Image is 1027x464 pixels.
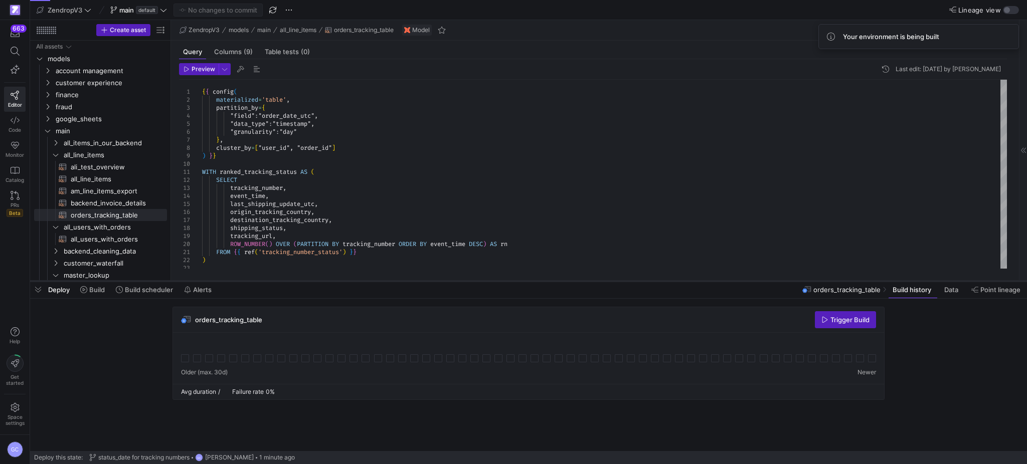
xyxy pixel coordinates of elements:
[34,257,167,269] div: Press SPACE to select this row.
[202,88,206,96] span: {
[34,209,167,221] a: orders_tracking_table​​​​​​​​​​
[4,323,26,349] button: Help
[179,112,190,120] div: 4
[322,24,396,36] button: orders_tracking_table
[108,4,169,17] button: maindefault
[71,161,155,173] span: ali_test_overview​​​​​​​​​​
[48,53,165,65] span: models
[500,240,507,248] span: rn
[216,104,258,112] span: partition_by
[179,192,190,200] div: 14
[4,24,26,42] button: 663
[202,152,206,160] span: )
[56,77,165,89] span: customer experience
[343,240,395,248] span: tracking_number
[202,256,206,264] span: )
[48,286,70,294] span: Deploy
[276,128,279,136] span: :
[944,286,958,294] span: Data
[332,240,339,248] span: BY
[34,221,167,233] div: Press SPACE to select this row.
[280,27,316,34] span: all_line_items
[213,152,216,160] span: }
[220,136,223,144] span: ,
[265,49,310,55] span: Table tests
[34,209,167,221] div: Press SPACE to select this row.
[258,112,314,120] span: "order_date_utc"
[301,49,310,55] span: (0)
[334,27,394,34] span: orders_tracking_table
[311,120,314,128] span: ,
[98,454,190,461] span: status_date for tracking numbers
[259,454,295,461] span: 1 minute ago
[314,200,318,208] span: ,
[183,49,202,55] span: Query
[213,88,234,96] span: config
[34,101,167,113] div: Press SPACE to select this row.
[179,152,190,160] div: 9
[283,184,286,192] span: ,
[179,256,190,264] div: 22
[34,137,167,149] div: Press SPACE to select this row.
[64,270,165,281] span: master_lookup
[64,149,165,161] span: all_line_items
[34,161,167,173] a: ali_test_overview​​​​​​​​​​
[34,233,167,245] a: all_users_with_orders​​​​​​​​​​
[258,96,262,104] span: =
[179,240,190,248] div: 20
[34,77,167,89] div: Press SPACE to select this row.
[179,63,219,75] button: Preview
[89,286,105,294] span: Build
[353,248,357,256] span: }
[71,234,155,245] span: all_users_with_orders​​​​​​​​​​
[258,104,262,112] span: =
[34,197,167,209] a: backend_invoice_details​​​​​​​​​​
[64,137,165,149] span: all_items_in_our_backend
[269,120,272,128] span: :
[958,6,1001,14] span: Lineage view
[181,369,228,376] span: Older (max. 30d)
[71,185,155,197] span: am_line_items_export​​​​​​​​​​
[7,209,23,217] span: Beta
[179,136,190,144] div: 7
[328,216,332,224] span: ,
[469,240,483,248] span: DESC
[265,192,269,200] span: ,
[332,144,335,152] span: ]
[179,128,190,136] div: 6
[830,316,870,324] span: Trigger Build
[87,451,297,464] button: status_date for tracking numbersGC[PERSON_NAME]1 minute ago
[230,128,276,136] span: "granularity"
[7,441,23,457] div: GC
[230,112,255,120] span: "field"
[230,208,311,216] span: origin_tracking_country
[179,232,190,240] div: 19
[251,144,255,152] span: =
[71,173,155,185] span: all_line_items​​​​​​​​​​
[179,168,190,176] div: 11
[229,27,249,34] span: models
[412,27,430,34] span: Model
[258,144,332,152] span: "user_id", "order_id"
[4,162,26,187] a: Catalog
[56,89,165,101] span: finance
[192,66,215,73] span: Preview
[4,351,26,390] button: Getstarted
[269,240,272,248] span: )
[64,246,165,257] span: backend_cleaning_data
[311,168,314,176] span: (
[311,208,314,216] span: ,
[179,264,190,272] div: 23
[180,281,216,298] button: Alerts
[64,258,165,269] span: customer_waterfall
[262,104,265,112] span: {
[276,240,290,248] span: OVER
[230,240,265,248] span: ROW_NUMBER
[230,216,328,224] span: destination_tracking_country
[71,209,155,221] span: orders_tracking_table​​​​​​​​​​
[179,176,190,184] div: 12
[6,414,25,426] span: Space settings
[4,2,26,19] a: https://storage.googleapis.com/y42-prod-data-exchange/images/qZXOSqkTtPuVcXVzF40oUlM07HVTwZXfPK0U...
[214,49,253,55] span: Columns
[350,248,353,256] span: }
